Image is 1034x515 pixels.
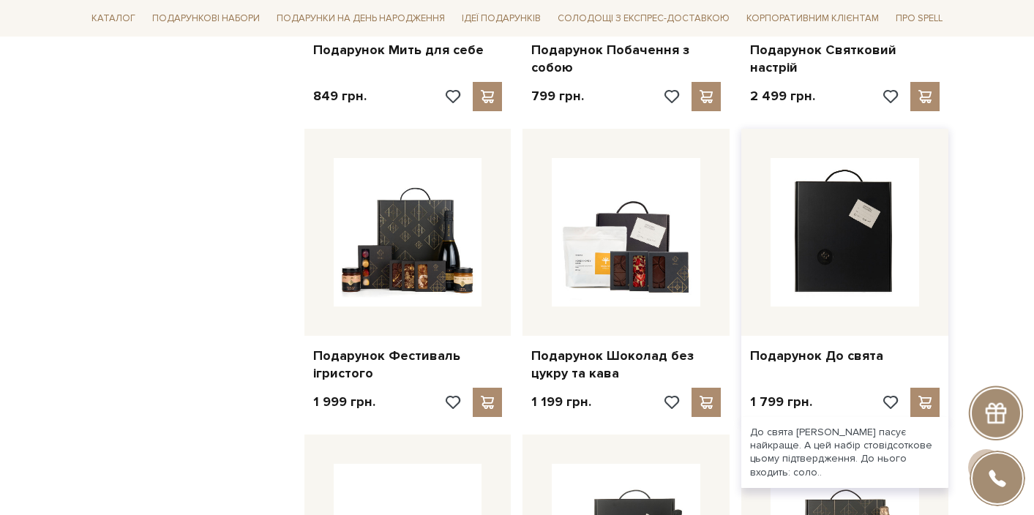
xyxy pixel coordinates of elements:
[741,417,948,488] div: До свята [PERSON_NAME] пасує найкраще. А цей набір стовідсоткове цьому підтвердження. До нього вх...
[741,6,885,31] a: Корпоративним клієнтам
[86,7,141,30] span: Каталог
[531,394,591,410] p: 1 199 грн.
[890,7,948,30] span: Про Spell
[552,6,735,31] a: Солодощі з експрес-доставкою
[531,42,721,76] a: Подарунок Побачення з собою
[313,347,503,382] a: Подарунок Фестиваль ігристого
[771,158,919,307] img: Подарунок До свята
[313,88,367,105] p: 849 грн.
[456,7,547,30] span: Ідеї подарунків
[313,394,375,410] p: 1 999 грн.
[531,88,584,105] p: 799 грн.
[750,42,940,76] a: Подарунок Святковий настрій
[750,394,812,410] p: 1 799 грн.
[313,42,503,59] a: Подарунок Мить для себе
[146,7,266,30] span: Подарункові набори
[271,7,451,30] span: Подарунки на День народження
[750,88,815,105] p: 2 499 грн.
[531,347,721,382] a: Подарунок Шоколад без цукру та кава
[750,347,940,364] a: Подарунок До свята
